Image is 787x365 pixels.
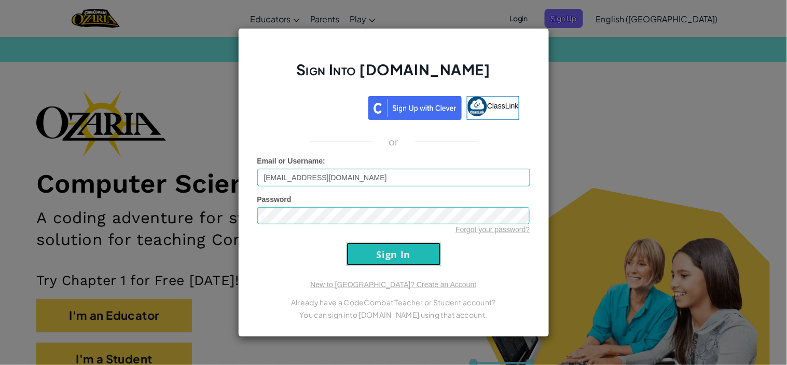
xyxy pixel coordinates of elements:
[257,60,530,90] h2: Sign Into [DOMAIN_NAME]
[487,101,519,110] span: ClassLink
[263,95,368,118] iframe: Sign in with Google Button
[257,296,530,308] p: Already have a CodeCombat Teacher or Student account?
[347,242,441,266] input: Sign In
[257,156,326,166] label: :
[257,157,323,165] span: Email or Username
[368,96,462,120] img: clever_sso_button@2x.png
[310,280,476,289] a: New to [GEOGRAPHIC_DATA]? Create an Account
[389,136,398,148] p: or
[455,225,530,234] a: Forgot your password?
[257,195,292,204] span: Password
[257,308,530,321] p: You can sign into [DOMAIN_NAME] using that account.
[467,97,487,116] img: classlink-logo-small.png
